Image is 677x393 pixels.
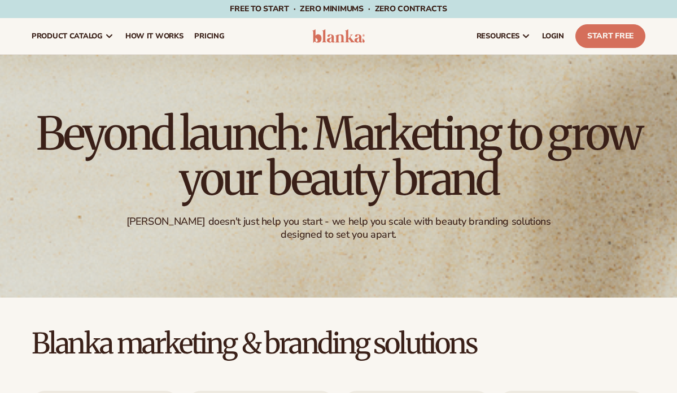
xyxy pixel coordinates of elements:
span: LOGIN [542,32,564,41]
span: resources [477,32,519,41]
a: product catalog [26,18,120,54]
span: Free to start · ZERO minimums · ZERO contracts [230,3,447,14]
a: LOGIN [536,18,570,54]
span: How It Works [125,32,184,41]
a: How It Works [120,18,189,54]
a: pricing [189,18,230,54]
img: logo [312,29,365,43]
a: Start Free [575,24,645,48]
span: pricing [194,32,224,41]
div: [PERSON_NAME] doesn't just help you start - we help you scale with beauty branding solutions desi... [119,215,558,242]
span: product catalog [32,32,103,41]
h1: Beyond launch: Marketing to grow your beauty brand [28,111,649,202]
a: resources [471,18,536,54]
